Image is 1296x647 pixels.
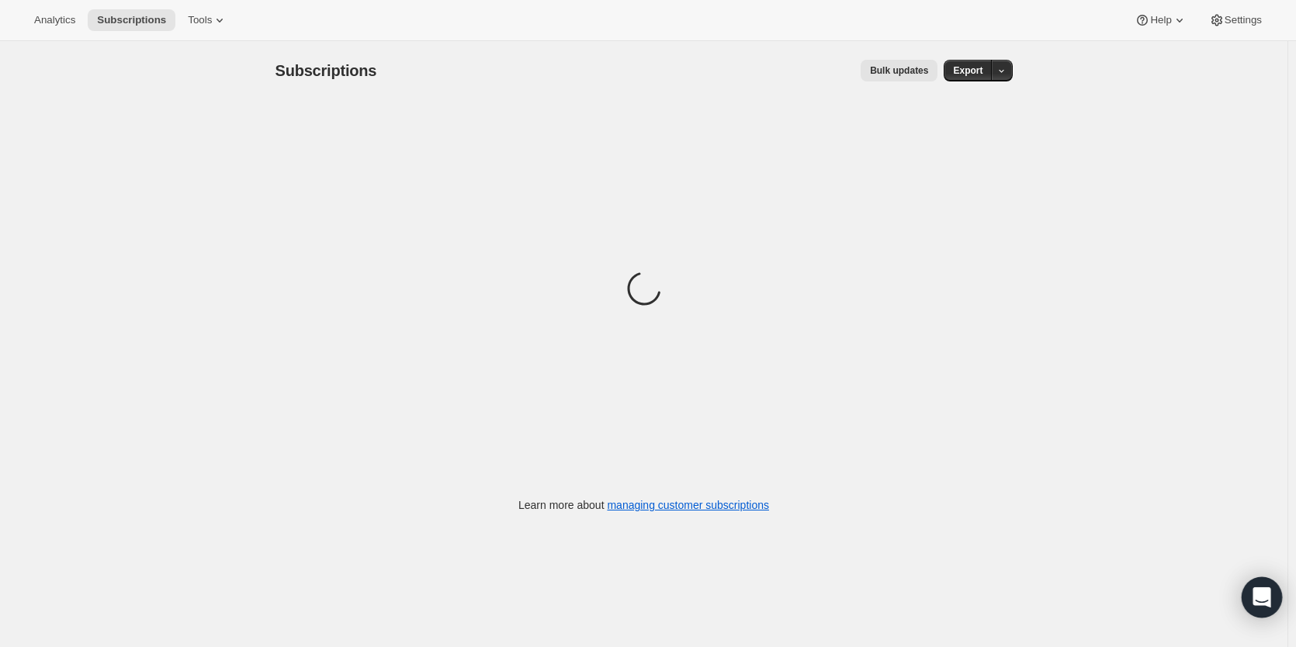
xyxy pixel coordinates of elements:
span: Bulk updates [870,64,928,77]
button: Export [944,60,992,81]
button: Bulk updates [861,60,937,81]
button: Analytics [25,9,85,31]
button: Help [1125,9,1196,31]
a: managing customer subscriptions [607,499,769,511]
span: Settings [1225,14,1262,26]
span: Subscriptions [275,62,377,79]
div: Open Intercom Messenger [1242,577,1283,618]
span: Subscriptions [97,14,166,26]
button: Subscriptions [88,9,175,31]
span: Tools [188,14,212,26]
p: Learn more about [518,497,769,513]
span: Analytics [34,14,75,26]
span: Export [953,64,982,77]
span: Help [1150,14,1171,26]
button: Settings [1200,9,1271,31]
button: Tools [178,9,237,31]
